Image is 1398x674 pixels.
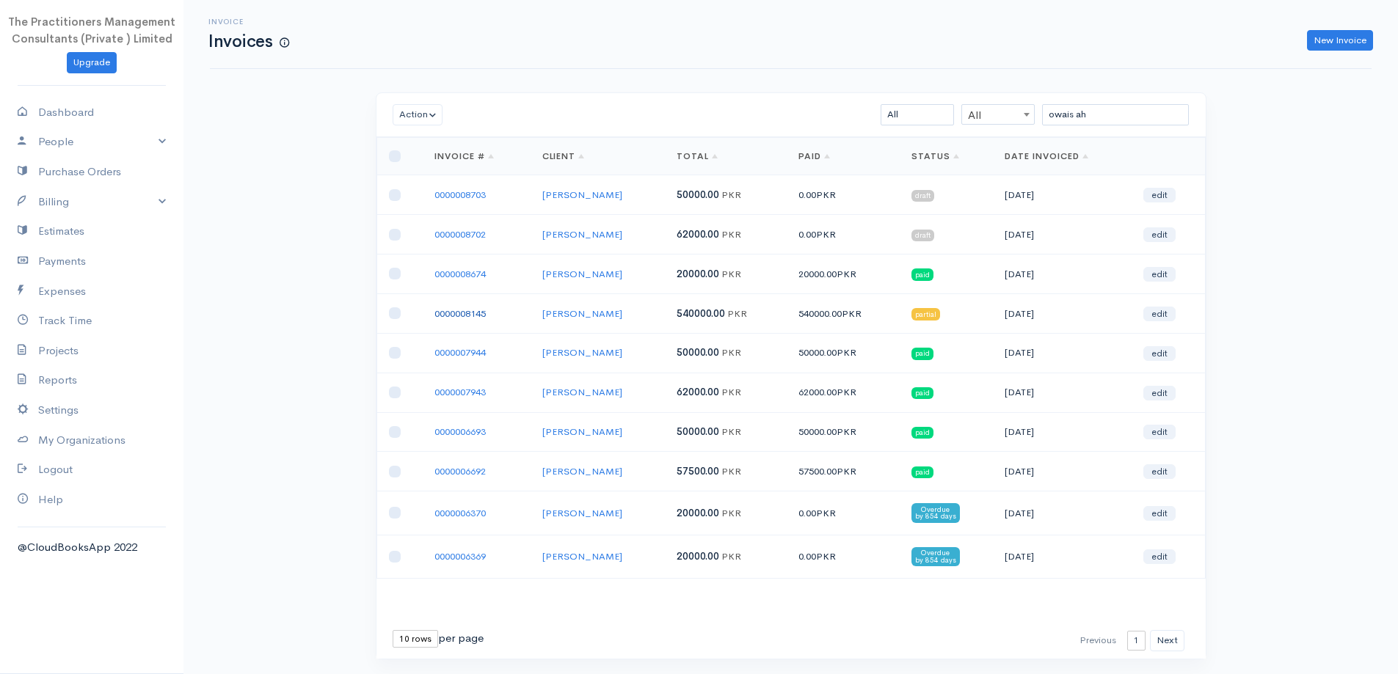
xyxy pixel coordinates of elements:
[911,427,933,439] span: paid
[677,307,725,320] span: 540000.00
[787,333,899,373] td: 50000.00
[721,188,741,201] span: PKR
[787,254,899,294] td: 20000.00
[434,307,486,320] a: 0000008145
[842,307,862,320] span: PKR
[721,386,741,398] span: PKR
[542,465,622,477] a: [PERSON_NAME]
[787,452,899,491] td: 57500.00
[721,507,741,519] span: PKR
[911,230,934,241] span: draft
[1143,506,1176,521] a: edit
[677,507,719,519] span: 20000.00
[8,15,175,45] span: The Practitioners Management Consultants (Private ) Limited
[721,228,741,241] span: PKR
[911,466,933,478] span: paid
[962,105,1034,125] span: All
[1143,188,1176,202] a: edit
[721,425,741,438] span: PKR
[1143,267,1176,282] a: edit
[677,346,719,359] span: 50000.00
[434,386,486,398] a: 0000007943
[542,386,622,398] a: [PERSON_NAME]
[677,425,719,438] span: 50000.00
[1143,227,1176,242] a: edit
[993,175,1132,215] td: [DATE]
[721,346,741,359] span: PKR
[837,346,856,359] span: PKR
[1150,630,1184,651] button: Next
[993,215,1132,254] td: [DATE]
[542,346,622,359] a: [PERSON_NAME]
[787,175,899,215] td: 0.00
[677,228,719,241] span: 62000.00
[911,503,960,522] span: Overdue by 854 days
[1005,150,1088,162] a: Date Invoiced
[434,268,486,280] a: 0000008674
[434,465,486,477] a: 0000006692
[911,348,933,359] span: paid
[67,52,117,73] a: Upgrade
[993,293,1132,333] td: [DATE]
[677,386,719,398] span: 62000.00
[1143,425,1176,439] a: edit
[993,254,1132,294] td: [DATE]
[787,491,899,535] td: 0.00
[677,550,719,563] span: 20000.00
[837,268,856,280] span: PKR
[1042,104,1189,125] input: Search
[677,150,718,162] a: Total
[434,425,486,438] a: 0000006693
[816,550,836,563] span: PKR
[816,188,836,201] span: PKR
[434,188,486,201] a: 0000008703
[837,425,856,438] span: PKR
[542,268,622,280] a: [PERSON_NAME]
[837,386,856,398] span: PKR
[911,268,933,280] span: paid
[837,465,856,477] span: PKR
[816,507,836,519] span: PKR
[434,507,486,519] a: 0000006370
[542,150,585,162] a: Client
[280,37,289,49] span: How to create your first Invoice?
[677,268,719,280] span: 20000.00
[993,491,1132,535] td: [DATE]
[434,550,486,563] a: 0000006369
[208,18,289,26] h6: Invoice
[542,228,622,241] a: [PERSON_NAME]
[393,630,484,648] div: per page
[993,452,1132,491] td: [DATE]
[542,425,622,438] a: [PERSON_NAME]
[434,346,486,359] a: 0000007944
[1143,386,1176,400] a: edit
[721,465,741,477] span: PKR
[393,104,443,125] button: Action
[911,308,940,320] span: partial
[993,412,1132,452] td: [DATE]
[1143,464,1176,479] a: edit
[961,104,1035,125] span: All
[434,150,494,162] a: Invoice #
[798,150,830,162] a: Paid
[911,547,960,566] span: Overdue by 854 days
[1307,30,1373,51] a: New Invoice
[18,539,166,556] div: @CloudBooksApp 2022
[721,550,741,563] span: PKR
[787,293,899,333] td: 540000.00
[542,507,622,519] a: [PERSON_NAME]
[787,412,899,452] td: 50000.00
[816,228,836,241] span: PKR
[993,535,1132,578] td: [DATE]
[911,190,934,202] span: draft
[208,32,289,51] h1: Invoices
[787,535,899,578] td: 0.00
[1143,346,1176,361] a: edit
[721,268,741,280] span: PKR
[677,188,719,201] span: 50000.00
[911,387,933,399] span: paid
[434,228,486,241] a: 0000008702
[787,215,899,254] td: 0.00
[1143,307,1176,321] a: edit
[542,188,622,201] a: [PERSON_NAME]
